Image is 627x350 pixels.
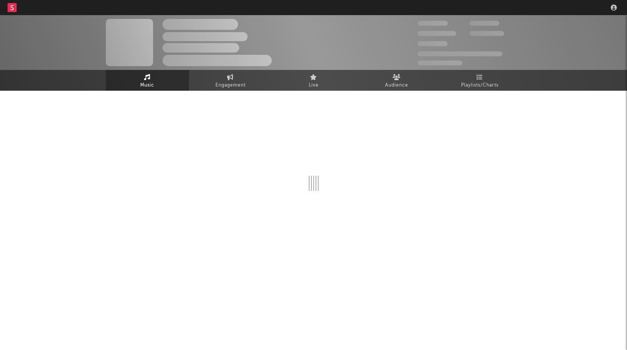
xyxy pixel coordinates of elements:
a: Engagement [189,70,272,91]
a: Live [272,70,355,91]
span: 50,000,000 [418,31,456,36]
span: 100,000 [418,41,447,46]
span: Music [140,81,154,90]
a: Playlists/Charts [438,70,522,91]
span: 1,000,000 [469,31,504,36]
span: Live [309,81,319,90]
span: Playlists/Charts [461,81,499,90]
span: Audience [385,81,408,90]
span: 100,000 [469,21,499,26]
span: Jump Score: 85.0 [418,60,462,65]
a: Audience [355,70,438,91]
span: 300,000 [418,21,448,26]
span: 50,000,000 Monthly Listeners [418,51,502,56]
a: Music [106,70,189,91]
span: Engagement [215,81,246,90]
